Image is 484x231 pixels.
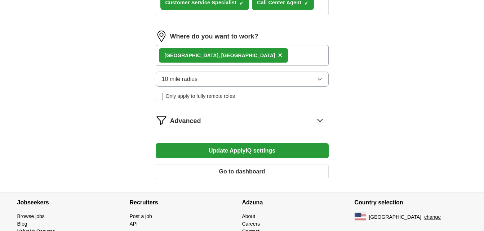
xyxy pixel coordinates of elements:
[156,164,329,179] button: Go to dashboard
[156,114,167,126] img: filter
[162,75,198,83] span: 10 mile radius
[156,72,329,87] button: 10 mile radius
[156,93,163,100] input: Only apply to fully remote roles
[17,213,45,219] a: Browse jobs
[130,213,152,219] a: Post a job
[355,213,366,221] img: US flag
[156,143,329,158] button: Update ApplyIQ settings
[242,221,260,227] a: Careers
[170,32,258,41] label: Where do you want to work?
[242,213,256,219] a: About
[156,31,167,42] img: location.png
[170,116,201,126] span: Advanced
[165,52,275,59] div: [GEOGRAPHIC_DATA], [GEOGRAPHIC_DATA]
[278,50,282,61] button: ×
[166,92,235,100] span: Only apply to fully remote roles
[239,0,244,6] span: ✓
[278,51,282,59] span: ×
[130,221,138,227] a: API
[369,213,422,221] span: [GEOGRAPHIC_DATA]
[424,213,441,221] button: change
[17,221,27,227] a: Blog
[304,0,308,6] span: ✓
[355,192,467,213] h4: Country selection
